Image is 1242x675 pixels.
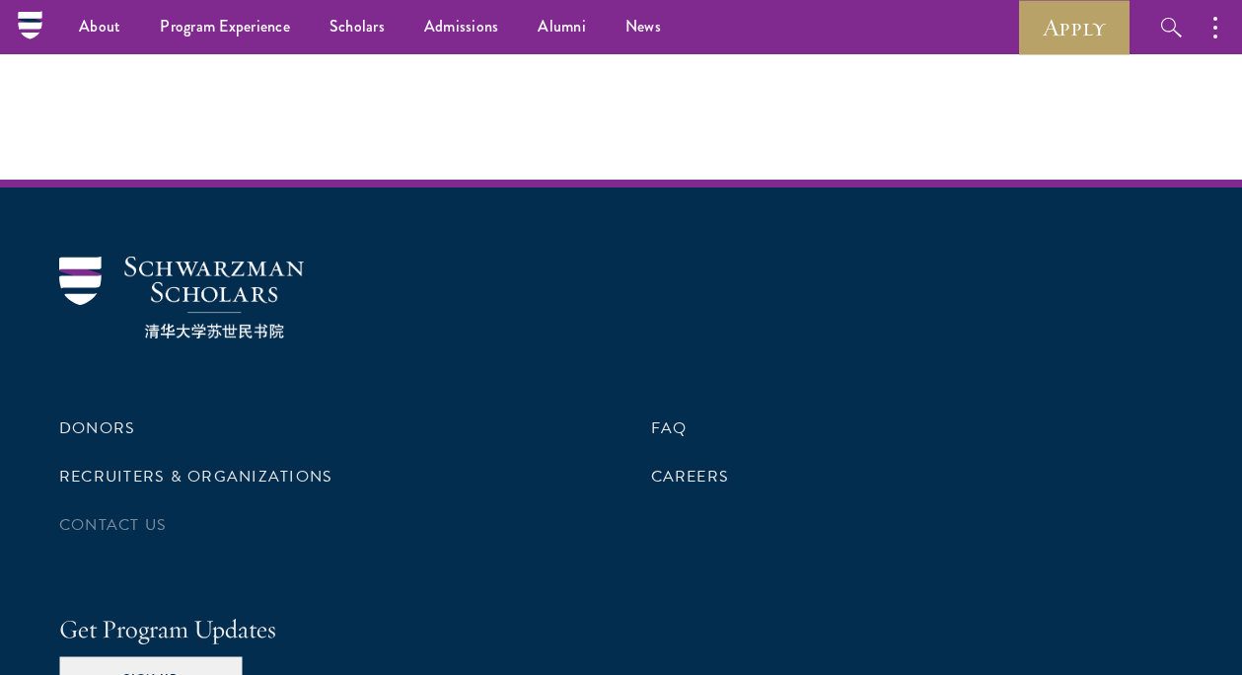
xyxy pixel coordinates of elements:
a: FAQ [651,416,688,440]
a: Contact Us [59,513,167,537]
h4: Get Program Updates [59,611,1183,648]
a: Donors [59,416,135,440]
img: Schwarzman Scholars [59,257,304,338]
a: Careers [651,465,730,488]
a: Recruiters & Organizations [59,465,332,488]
